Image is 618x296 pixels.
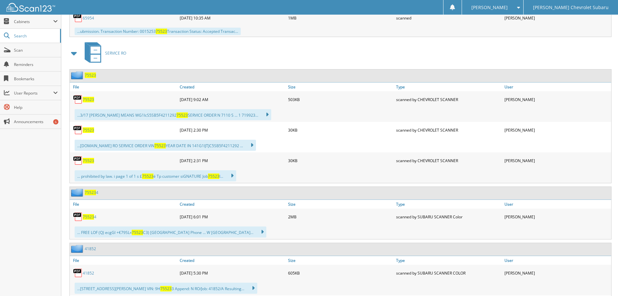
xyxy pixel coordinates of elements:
span: 75523 [83,214,94,220]
div: ...ubmission. Transaction Number: 0015253 Transaction Status: Accepted Transac... [75,28,241,35]
div: [DATE] 5:30 PM [178,266,286,279]
img: PDF.png [73,212,83,222]
div: [PERSON_NAME] [503,11,611,24]
div: [DATE] 2:31 PM [178,154,286,167]
img: PDF.png [73,156,83,165]
div: [PERSON_NAME] [503,154,611,167]
img: folder2.png [71,188,85,197]
a: 75523 [85,72,96,78]
img: PDF.png [73,125,83,135]
img: PDF.png [73,268,83,278]
div: [PERSON_NAME] [503,93,611,106]
a: User [503,83,611,91]
span: 75523 [85,190,96,195]
a: Type [394,200,503,209]
span: Bookmarks [14,76,58,82]
a: Type [394,83,503,91]
a: Size [286,200,395,209]
div: 503KB [286,93,395,106]
div: 2MB [286,210,395,223]
span: Scan [14,47,58,53]
img: PDF.png [73,13,83,23]
iframe: Chat Widget [586,265,618,296]
a: Size [286,256,395,265]
div: [PERSON_NAME] [503,266,611,279]
span: Reminders [14,62,58,67]
a: 75523 [83,127,94,133]
a: Created [178,200,286,209]
span: [PERSON_NAME] Chevrolet Subaru [533,6,609,9]
a: User [503,256,611,265]
div: ...[STREET_ADDRESS][PERSON_NAME] VIN: 9H 3 Append: N RO/Job: 41852/A Resulting... [75,283,257,294]
div: scanned by SUBARU SCANNER Color [394,210,503,223]
a: 755234 [85,190,98,195]
span: 75523 [142,174,153,179]
a: SERVICE RO [81,40,126,66]
a: 75523 [83,158,94,163]
div: [DATE] 9:02 AM [178,93,286,106]
img: folder2.png [71,245,85,253]
div: [PERSON_NAME] [503,210,611,223]
span: 75523 [156,29,167,34]
div: scanned by CHEVROLET SCANNER [394,154,503,167]
img: scan123-logo-white.svg [6,3,55,12]
img: folder2.png [71,71,85,79]
a: User [503,200,611,209]
span: 75523 [132,230,143,235]
div: [DATE] 10:35 AM [178,11,286,24]
div: ... prohibited by law. i page 1 of 1 s £ é Tp customer siGNATURE Job I... [75,170,236,181]
div: 1MB [286,11,395,24]
a: 65954 [83,15,94,21]
a: 75523 [83,97,94,102]
span: Cabinets [14,19,53,24]
div: [DATE] 2:30 PM [178,123,286,136]
div: ... FREE LOF (Q) ecgGl +€79SL« C3) [GEOGRAPHIC_DATA] Phone ... W [GEOGRAPHIC_DATA]... [75,226,266,238]
img: PDF.png [73,95,83,104]
div: [PERSON_NAME] [503,123,611,136]
span: SERVICE RO [105,50,126,56]
a: 41852 [85,246,96,251]
div: 30KB [286,154,395,167]
span: Help [14,105,58,110]
div: [DATE] 6:01 PM [178,210,286,223]
a: Created [178,256,286,265]
div: 6 [53,119,58,124]
span: Announcements [14,119,58,124]
a: File [70,83,178,91]
div: scanned by SUBARU SCANNER COLOR [394,266,503,279]
div: ...3/17 [PERSON_NAME] MEANS WG1IcS5SB5F4211292 SERVICE ORDER N 7110 S ... 1 719923... [75,109,271,120]
div: 30KB [286,123,395,136]
a: File [70,200,178,209]
span: 75523 [176,112,188,118]
span: [PERSON_NAME] [471,6,508,9]
div: 605KB [286,266,395,279]
a: Type [394,256,503,265]
span: 75523 [160,286,172,291]
a: File [70,256,178,265]
span: Search [14,33,57,39]
a: 41852 [83,270,94,276]
span: 75523 [154,143,166,148]
span: 75523 [208,174,219,179]
a: Created [178,83,286,91]
a: Size [286,83,395,91]
div: scanned by CHEVROLET SCANNER [394,93,503,106]
span: User Reports [14,90,53,96]
div: scanned [394,11,503,24]
div: ...[DOMAIN_NAME] RO SERVICE ORDER VIN YEAR DATE IN 141G1lJTJC5SB5F4211292 ... [75,140,256,151]
div: scanned by CHEVROLET SCANNER [394,123,503,136]
a: 755234 [83,214,96,220]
